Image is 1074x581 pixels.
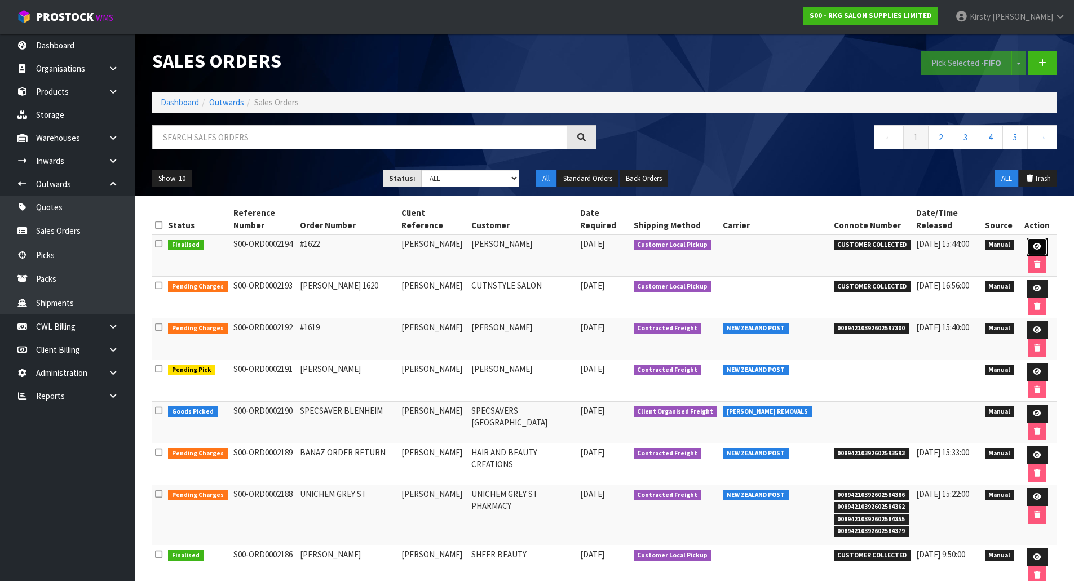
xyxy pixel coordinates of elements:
button: Pick Selected -FIFO [921,51,1012,75]
td: [PERSON_NAME] [399,485,469,545]
th: Source [982,204,1018,234]
span: Pending Charges [168,490,228,501]
strong: S00 - RKG SALON SUPPLIES LIMITED [810,11,932,20]
th: Date Required [577,204,631,234]
td: [PERSON_NAME] [399,277,469,318]
span: NEW ZEALAND POST [723,323,789,334]
span: Manual [985,365,1015,376]
button: ALL [995,170,1018,188]
span: CUSTOMER COLLECTED [834,281,911,292]
span: Kirsty [970,11,991,22]
td: CUTNSTYLE SALON [469,277,577,318]
td: [PERSON_NAME] [399,318,469,360]
span: [DATE] [580,363,604,374]
span: 00894210392602593593 [834,448,909,459]
span: Manual [985,490,1015,501]
span: Customer Local Pickup [634,240,712,251]
span: Finalised [168,550,204,561]
input: Search sales orders [152,125,567,149]
span: [PERSON_NAME] [992,11,1053,22]
span: 00894210392602584386 [834,490,909,501]
th: Action [1017,204,1057,234]
span: 00894210392602584362 [834,502,909,513]
td: S00-ORD0002194 [231,234,297,277]
td: S00-ORD0002191 [231,360,297,402]
span: Pending Pick [168,365,215,376]
td: [PERSON_NAME] [469,318,577,360]
small: WMS [96,12,113,23]
span: CUSTOMER COLLECTED [834,240,911,251]
th: Reference Number [231,204,297,234]
td: S00-ORD0002190 [231,402,297,443]
td: #1619 [297,318,399,360]
span: [DATE] 15:33:00 [916,447,969,458]
span: Manual [985,550,1015,561]
span: [DATE] 16:56:00 [916,280,969,291]
td: [PERSON_NAME] [399,360,469,402]
th: Status [165,204,231,234]
h1: Sales Orders [152,51,596,72]
span: Sales Orders [254,97,299,108]
td: UNICHEM GREY ST PHARMACY [469,485,577,545]
button: All [536,170,556,188]
span: 00894210392602597300 [834,323,909,334]
th: Date/Time Released [913,204,982,234]
td: SPECSAVER BLENHEIM [297,402,399,443]
span: Goods Picked [168,406,218,418]
span: [DATE] [580,238,604,249]
span: [DATE] [580,322,604,332]
span: ProStock [36,10,94,24]
td: [PERSON_NAME] [297,360,399,402]
a: 3 [953,125,978,149]
td: #1622 [297,234,399,277]
nav: Page navigation [613,125,1058,153]
a: 1 [903,125,929,149]
span: 00894210392602584379 [834,526,909,537]
span: Pending Charges [168,448,228,459]
td: [PERSON_NAME] [399,234,469,277]
span: Contracted Freight [634,448,702,459]
span: [DATE] 9:50:00 [916,549,965,560]
span: [DATE] 15:44:00 [916,238,969,249]
span: Contracted Freight [634,490,702,501]
img: cube-alt.png [17,10,31,24]
td: BANAZ ORDER RETURN [297,443,399,485]
span: [DATE] 15:22:00 [916,489,969,499]
th: Carrier [720,204,831,234]
span: [DATE] [580,280,604,291]
td: [PERSON_NAME] [469,360,577,402]
a: 4 [978,125,1003,149]
span: CUSTOMER COLLECTED [834,550,911,561]
span: Finalised [168,240,204,251]
span: [DATE] [580,405,604,416]
td: SPECSAVERS [GEOGRAPHIC_DATA] [469,402,577,443]
strong: Status: [389,174,416,183]
td: S00-ORD0002193 [231,277,297,318]
td: HAIR AND BEAUTY CREATIONS [469,443,577,485]
span: [DATE] [580,489,604,499]
span: Customer Local Pickup [634,550,712,561]
td: S00-ORD0002192 [231,318,297,360]
span: Client Organised Freight [634,406,718,418]
td: S00-ORD0002189 [231,443,297,485]
span: Contracted Freight [634,365,702,376]
th: Connote Number [831,204,914,234]
span: Manual [985,323,1015,334]
span: [PERSON_NAME] REMOVALS [723,406,812,418]
span: Manual [985,406,1015,418]
th: Client Reference [399,204,469,234]
td: [PERSON_NAME] [399,402,469,443]
a: 2 [928,125,953,149]
td: [PERSON_NAME] 1620 [297,277,399,318]
th: Order Number [297,204,399,234]
th: Customer [469,204,577,234]
span: [DATE] [580,447,604,458]
button: Show: 10 [152,170,192,188]
span: Manual [985,240,1015,251]
a: Outwards [209,97,244,108]
span: 00894210392602584355 [834,514,909,525]
span: NEW ZEALAND POST [723,365,789,376]
a: Dashboard [161,97,199,108]
button: Back Orders [620,170,668,188]
span: Pending Charges [168,281,228,292]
